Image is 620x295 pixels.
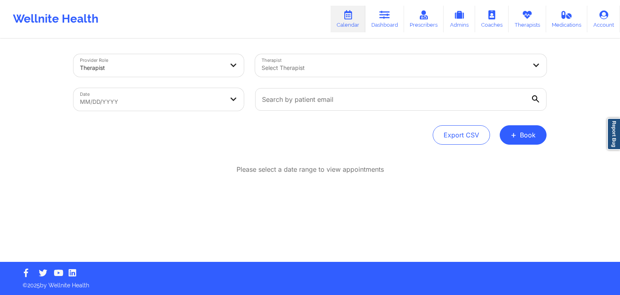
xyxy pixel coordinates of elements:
a: Dashboard [365,6,404,32]
a: Report Bug [607,118,620,150]
p: © 2025 by Wellnite Health [17,276,603,289]
button: +Book [500,125,547,145]
a: Calendar [331,6,365,32]
a: Admins [444,6,475,32]
a: Prescribers [404,6,444,32]
div: Therapist [80,59,224,77]
a: Account [587,6,620,32]
p: Please select a date range to view appointments [237,165,384,174]
a: Coaches [475,6,509,32]
a: Medications [546,6,588,32]
button: Export CSV [433,125,490,145]
span: + [511,133,517,137]
input: Search by patient email [255,88,547,111]
a: Therapists [509,6,546,32]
